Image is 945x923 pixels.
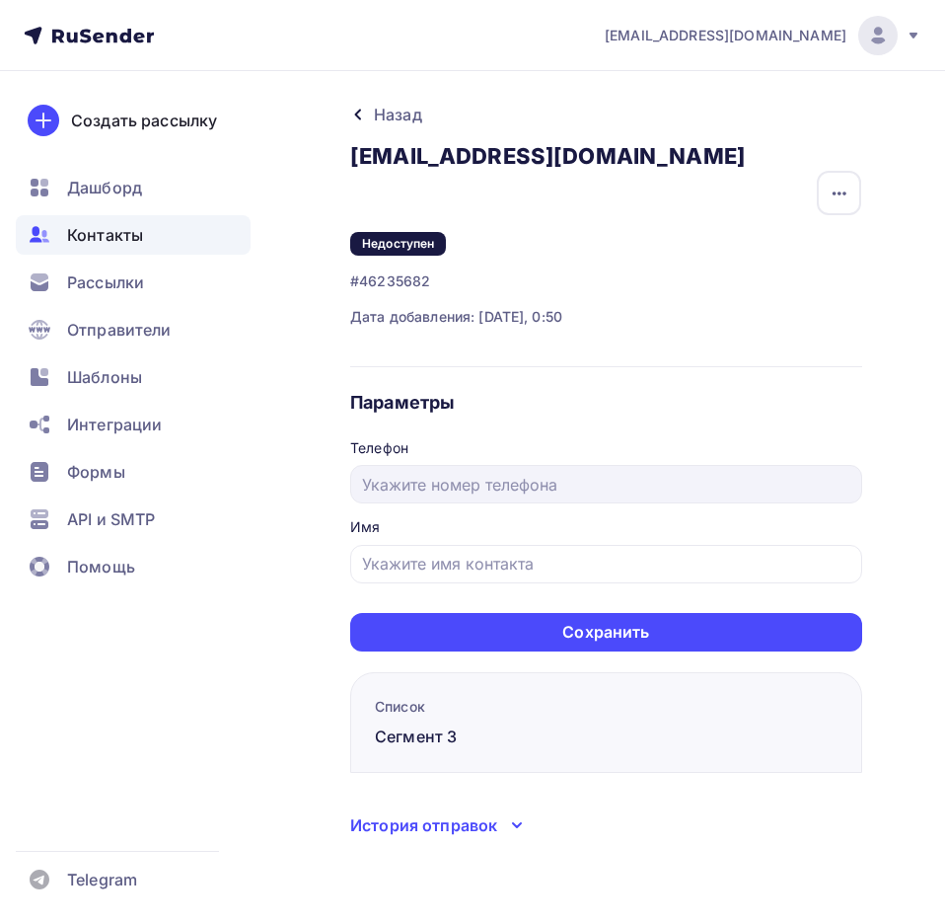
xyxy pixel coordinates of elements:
[16,357,251,397] a: Шаблоны
[350,438,862,465] legend: Телефон
[562,621,649,644] div: Сохранить
[16,452,251,492] a: Формы
[67,318,172,342] span: Отправители
[350,142,848,170] h3: [EMAIL_ADDRESS][DOMAIN_NAME]
[16,263,251,302] a: Рассылки
[67,365,142,389] span: Шаблоны
[374,103,422,126] div: Назад
[67,555,135,578] span: Помощь
[350,517,862,544] legend: Имя
[67,868,137,891] span: Telegram
[375,725,715,748] div: Сегмент 3
[350,391,862,415] h4: Параметры
[67,413,162,436] span: Интеграции
[350,813,497,837] div: История отправок
[67,223,143,247] span: Контакты
[605,16,921,55] a: [EMAIL_ADDRESS][DOMAIN_NAME]
[67,507,155,531] span: API и SMTP
[362,552,851,576] input: Укажите имя контакта
[67,176,142,199] span: Дашборд
[375,697,715,717] div: Список
[16,215,251,255] a: Контакты
[16,168,251,207] a: Дашборд
[605,26,846,45] span: [EMAIL_ADDRESS][DOMAIN_NAME]
[350,271,430,291] div: #46235682
[71,109,217,132] div: Создать рассылку
[350,307,562,327] div: Дата добавления: [DATE], 0:50
[350,232,446,256] div: Недоступен
[67,270,144,294] span: Рассылки
[67,460,125,484] span: Формы
[16,310,251,349] a: Отправители
[362,473,851,497] input: Укажите номер телефона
